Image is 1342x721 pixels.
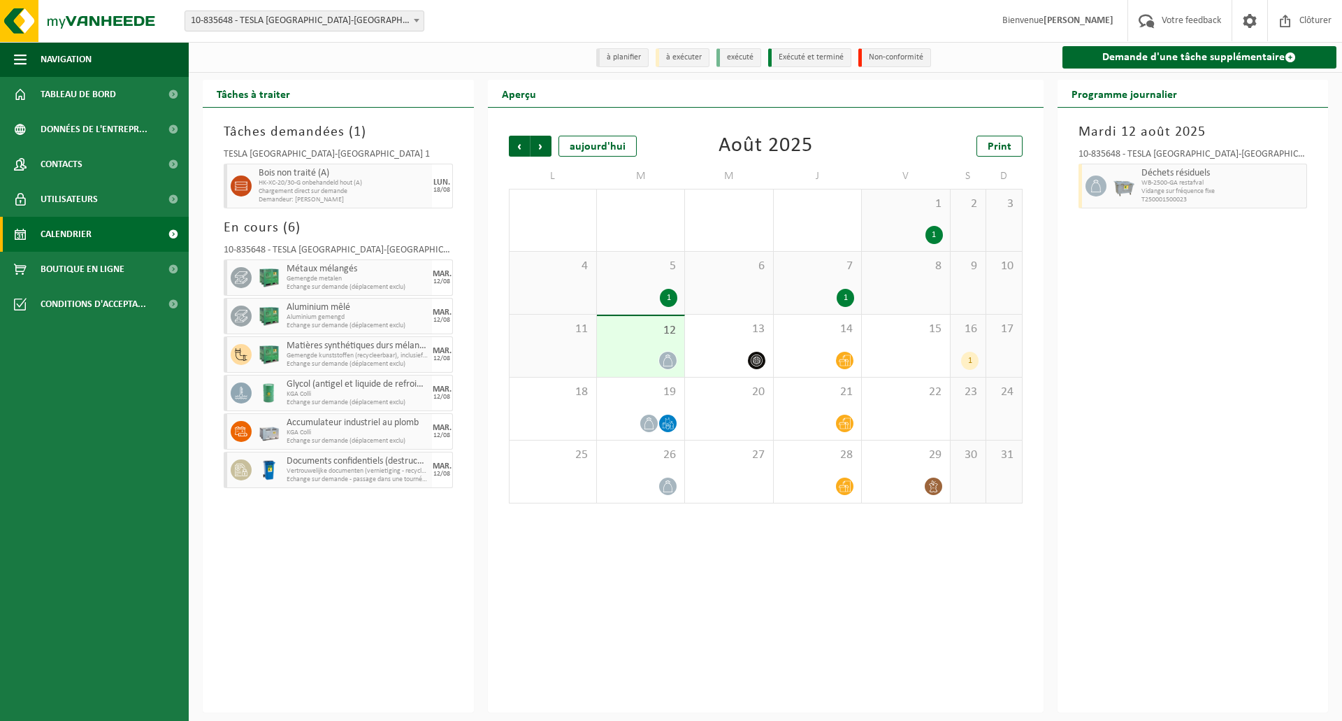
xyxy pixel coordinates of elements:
span: 4 [517,259,589,274]
span: KGA Colli [287,429,428,437]
span: T250001500023 [1141,196,1304,204]
span: Matières synthétiques durs mélangées (PE, PP et PVC), recyclables (industriel) [287,341,428,352]
span: 14 [781,322,854,337]
div: MAR. [433,270,452,278]
div: 12/08 [433,471,450,478]
span: 8 [869,259,942,274]
span: Déchets résiduels [1141,168,1304,179]
h3: Tâches demandées ( ) [224,122,453,143]
span: 2 [958,197,979,212]
span: Calendrier [41,217,92,252]
span: Echange sur demande (déplacement exclu) [287,399,428,407]
span: Glycol (antigel et liquide de refroidissement) in 200l [287,379,428,390]
li: Exécuté et terminé [768,48,851,67]
h3: En cours ( ) [224,217,453,238]
td: D [986,164,1022,189]
span: 1 [354,125,361,139]
span: 29 [869,448,942,463]
td: M [597,164,685,189]
div: MAR. [433,347,452,355]
span: Echange sur demande (déplacement exclu) [287,437,428,445]
span: 10-835648 - TESLA BELGIUM-BRUSSEL 1 - ZAVENTEM [185,10,424,31]
span: 7 [781,259,854,274]
h2: Tâches à traiter [203,80,304,107]
div: 18/08 [433,187,450,194]
span: 10 [993,259,1014,274]
span: 30 [958,448,979,463]
span: 18 [517,385,589,400]
div: Août 2025 [719,136,813,157]
span: Tableau de bord [41,77,116,112]
div: MAR. [433,308,452,317]
span: 23 [958,385,979,400]
div: aujourd'hui [558,136,637,157]
td: V [862,164,950,189]
span: Gemengde metalen [287,275,428,283]
span: 12 [604,323,677,338]
span: 6 [288,221,296,235]
li: à planifier [596,48,649,67]
div: 12/08 [433,355,450,362]
div: 12/08 [433,317,450,324]
div: 1 [837,289,854,307]
strong: [PERSON_NAME] [1044,15,1113,26]
h2: Aperçu [488,80,550,107]
li: exécuté [716,48,761,67]
td: S [951,164,986,189]
span: 20 [692,385,765,400]
span: 11 [517,322,589,337]
div: 1 [925,226,943,244]
span: 25 [517,448,589,463]
div: 1 [660,289,677,307]
div: MAR. [433,385,452,394]
span: Demandeur: [PERSON_NAME] [259,196,428,204]
span: Aluminium gemengd [287,313,428,322]
td: L [509,164,597,189]
span: Chargement direct sur demande [259,187,428,196]
img: PB-LB-0680-HPE-GY-01 [259,421,280,442]
h2: Programme journalier [1058,80,1191,107]
span: 13 [692,322,765,337]
span: 24 [993,385,1014,400]
span: Métaux mélangés [287,264,428,275]
span: Accumulateur industriel au plomb [287,417,428,429]
span: 3 [993,197,1014,212]
img: WB-0240-HPE-BE-09 [259,459,280,480]
div: MAR. [433,424,452,432]
div: LUN. [433,178,450,187]
div: TESLA [GEOGRAPHIC_DATA]-[GEOGRAPHIC_DATA] 1 [224,150,453,164]
img: LP-LD-00200-MET-21 [259,383,280,404]
span: Précédent [509,136,530,157]
span: 16 [958,322,979,337]
span: 26 [604,448,677,463]
span: Données de l'entrepr... [41,112,147,147]
span: 6 [692,259,765,274]
a: Demande d'une tâche supplémentaire [1062,46,1337,69]
span: 15 [869,322,942,337]
div: 1 [961,352,979,370]
span: 19 [604,385,677,400]
h3: Mardi 12 août 2025 [1078,122,1308,143]
span: 22 [869,385,942,400]
span: Print [988,141,1011,152]
span: Gemengde kunststoffen (recycleerbaar), inclusief PVC [287,352,428,360]
span: HK-XC-20/30-G onbehandeld hout (A) [259,179,428,187]
span: Vidange sur fréquence fixe [1141,187,1304,196]
img: PB-HB-1400-HPE-GN-01 [259,344,280,365]
span: 5 [604,259,677,274]
span: Utilisateurs [41,182,98,217]
span: Echange sur demande (déplacement exclu) [287,322,428,330]
span: Boutique en ligne [41,252,124,287]
span: Documents confidentiels (destruction - recyclage) [287,456,428,467]
span: KGA Colli [287,390,428,399]
a: Print [976,136,1023,157]
img: PB-HB-1400-HPE-GN-01 [259,267,280,288]
span: Vertrouwelijke documenten (vernietiging - recyclage) [287,467,428,476]
div: 12/08 [433,394,450,401]
span: Echange sur demande (déplacement exclu) [287,283,428,292]
span: 1 [869,197,942,212]
span: Navigation [41,42,92,77]
div: 12/08 [433,278,450,285]
span: Suivant [531,136,551,157]
td: J [774,164,862,189]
